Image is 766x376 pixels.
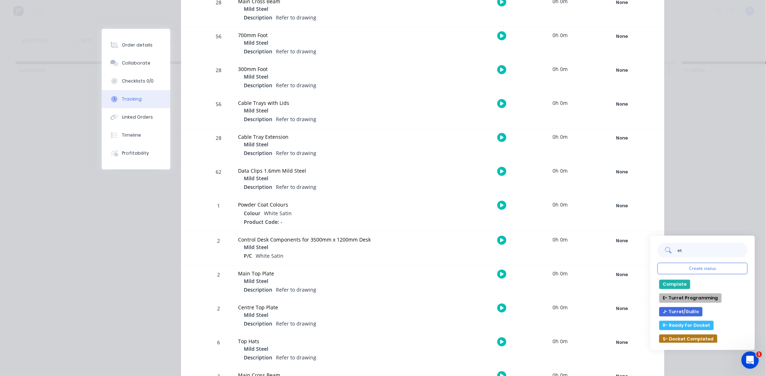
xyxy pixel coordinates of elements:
[657,263,748,274] button: Create status
[596,270,648,280] button: None
[238,31,408,39] div: 700mm Foot
[533,27,587,43] div: 0h 0m
[244,73,268,80] span: Mild Steel
[264,210,292,217] span: White Satin
[208,300,229,333] div: 2
[596,201,648,211] button: None
[238,167,408,174] div: Data Clips 1.6mm Mild Steel
[208,266,229,299] div: 2
[244,354,272,361] span: Description
[276,354,316,361] span: Refer to drawing
[533,163,587,179] div: 0h 0m
[122,96,142,102] div: Tracking
[677,243,748,257] input: Search...
[659,321,714,330] button: R- Ready For Docket
[244,320,272,327] span: Description
[244,286,272,293] span: Description
[102,90,170,108] button: Tracking
[208,334,229,367] div: 6
[244,5,268,13] span: Mild Steel
[533,61,587,77] div: 0h 0m
[596,338,648,347] div: None
[276,320,316,327] span: Refer to drawing
[596,99,648,109] div: None
[533,95,587,111] div: 0h 0m
[102,108,170,126] button: Linked Orders
[276,48,316,55] span: Refer to drawing
[276,116,316,123] span: Refer to drawing
[122,42,153,48] div: Order details
[238,201,408,208] div: Powder Coat Colours
[244,311,268,319] span: Mild Steel
[238,337,408,345] div: Top Hats
[276,150,316,156] span: Refer to drawing
[533,196,587,213] div: 0h 0m
[659,335,717,344] button: S- Docket Completed
[244,345,268,353] span: Mild Steel
[741,351,759,369] iframe: Intercom live chat
[244,115,272,123] span: Description
[244,243,268,251] span: Mild Steel
[208,62,229,94] div: 28
[122,78,154,84] div: Checklists 0/0
[238,270,408,277] div: Main Top Plate
[122,114,153,120] div: Linked Orders
[244,141,268,148] span: Mild Steel
[244,183,272,191] span: Description
[102,126,170,144] button: Timeline
[244,14,272,21] span: Description
[596,133,648,143] button: None
[102,144,170,162] button: Profitability
[596,65,648,75] button: None
[244,39,268,47] span: Mild Steel
[122,60,150,66] div: Collaborate
[533,129,587,145] div: 0h 0m
[122,150,149,156] div: Profitability
[238,99,408,107] div: Cable Trays with Lids
[596,99,648,109] button: None
[208,233,229,265] div: 2
[256,252,283,259] span: White Satin
[102,36,170,54] button: Order details
[244,252,252,260] span: P/C
[244,107,268,114] span: Mild Steel
[276,183,316,190] span: Refer to drawing
[244,81,272,89] span: Description
[122,132,141,138] div: Timeline
[659,293,722,303] button: E- Turret Programming
[596,167,648,177] button: None
[208,96,229,128] div: 56
[659,307,703,317] button: J- Turret/Guillo
[596,32,648,41] div: None
[208,28,229,61] div: 56
[244,48,272,55] span: Description
[596,304,648,314] button: None
[596,236,648,246] button: None
[244,218,282,226] span: Product Code: -
[244,174,268,182] span: Mild Steel
[244,149,272,157] span: Description
[533,299,587,315] div: 0h 0m
[276,82,316,89] span: Refer to drawing
[659,280,690,289] button: Complete
[596,337,648,348] button: None
[238,133,408,141] div: Cable Tray Extension
[238,65,408,73] div: 300mm Foot
[276,286,316,293] span: Refer to drawing
[244,209,260,217] span: Colour
[238,304,408,311] div: Centre Top Plate
[208,198,229,231] div: 1
[102,54,170,72] button: Collaborate
[208,164,229,196] div: 62
[756,351,762,357] span: 1
[596,66,648,75] div: None
[276,14,316,21] span: Refer to drawing
[596,270,648,279] div: None
[533,333,587,349] div: 0h 0m
[208,130,229,162] div: 28
[244,277,268,285] span: Mild Steel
